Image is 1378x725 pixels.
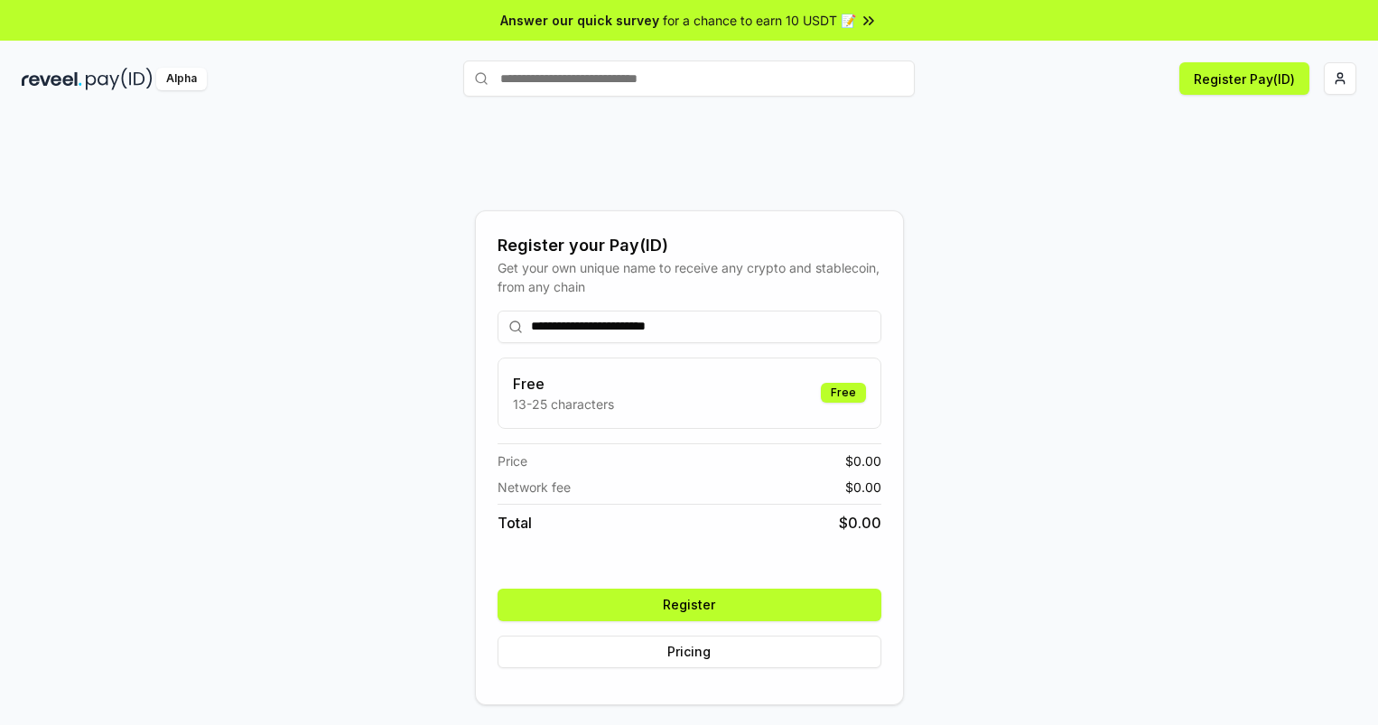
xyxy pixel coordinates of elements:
[156,68,207,90] div: Alpha
[498,636,881,668] button: Pricing
[500,11,659,30] span: Answer our quick survey
[845,451,881,470] span: $ 0.00
[1179,62,1309,95] button: Register Pay(ID)
[839,512,881,534] span: $ 0.00
[498,589,881,621] button: Register
[845,478,881,497] span: $ 0.00
[86,68,153,90] img: pay_id
[498,451,527,470] span: Price
[498,258,881,296] div: Get your own unique name to receive any crypto and stablecoin, from any chain
[498,512,532,534] span: Total
[22,68,82,90] img: reveel_dark
[498,478,571,497] span: Network fee
[663,11,856,30] span: for a chance to earn 10 USDT 📝
[821,383,866,403] div: Free
[513,395,614,414] p: 13-25 characters
[498,233,881,258] div: Register your Pay(ID)
[513,373,614,395] h3: Free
